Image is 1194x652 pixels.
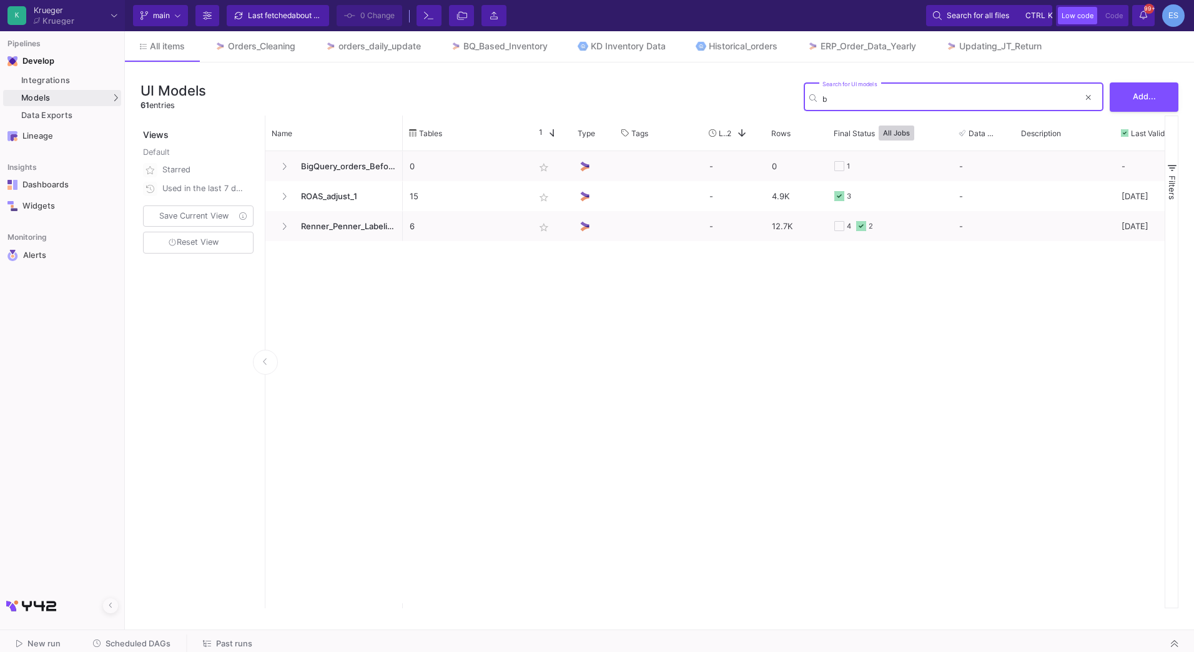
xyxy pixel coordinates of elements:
[410,182,521,211] p: 15
[536,160,551,175] mat-icon: star_border
[1110,82,1178,112] button: Add...
[162,179,246,198] div: Used in the last 7 days
[947,6,1009,25] span: Search for all files
[1132,5,1155,26] button: 99+
[959,212,1008,240] div: -
[133,5,188,26] button: main
[703,181,765,211] div: -
[22,56,41,66] div: Develop
[21,111,118,121] div: Data Exports
[946,41,957,52] img: Tab icon
[22,180,104,190] div: Dashboards
[150,41,185,51] span: All items
[106,639,170,648] span: Scheduled DAGs
[22,131,104,141] div: Lineage
[536,220,551,235] mat-icon: star_border
[3,126,121,146] a: Navigation iconLineage
[141,99,206,111] div: entries
[3,175,121,195] a: Navigation iconDashboards
[7,250,18,261] img: Navigation icon
[141,161,256,179] button: Starred
[771,129,791,138] span: Rows
[451,41,461,52] img: Tab icon
[822,94,1079,104] input: Search for name, tables, ...
[153,6,170,25] span: main
[578,220,591,233] img: UI Model
[926,5,1052,26] button: Search for all filesctrlk
[959,182,1008,210] div: -
[879,126,914,141] button: All Jobs
[228,41,295,51] div: Orders_Cleaning
[42,17,74,25] div: Krueger
[141,116,259,141] div: Views
[578,41,588,52] img: Tab icon
[765,181,827,211] div: 4.9K
[1115,181,1190,211] div: [DATE]
[143,146,256,161] div: Default
[969,129,997,138] span: Data Tests
[23,250,104,261] div: Alerts
[1048,8,1053,23] span: k
[869,212,873,241] div: 2
[141,179,256,198] button: Used in the last 7 days
[21,93,51,103] span: Models
[1105,11,1123,20] span: Code
[3,196,121,216] a: Navigation iconWidgets
[807,41,818,52] img: Tab icon
[1102,7,1127,24] button: Code
[1025,8,1045,23] span: ctrl
[709,41,777,51] div: Historical_orders
[765,211,827,241] div: 12.7K
[292,11,354,20] span: about 8 hours ago
[847,152,850,181] div: 1
[1167,175,1177,200] span: Filters
[463,41,548,51] div: BQ_Based_Inventory
[141,101,149,110] span: 61
[248,6,323,25] div: Last fetched
[959,41,1042,51] div: Updating_JT_Return
[34,6,74,14] div: Krueger
[1162,4,1185,27] div: ES
[3,245,121,266] a: Navigation iconAlerts
[7,131,17,141] img: Navigation icon
[1133,92,1156,101] span: Add...
[169,237,219,247] span: Reset View
[696,41,706,52] img: Tab icon
[591,41,666,51] div: KD Inventory Data
[821,41,916,51] div: ERP_Order_Data_Yearly
[410,212,521,241] p: 6
[7,180,17,190] img: Navigation icon
[3,72,121,89] a: Integrations
[1115,151,1190,181] div: -
[227,5,329,26] button: Last fetchedabout 8 hours ago
[22,201,104,211] div: Widgets
[27,639,61,648] span: New run
[294,152,396,181] span: BigQuery_orders_Before_2022
[419,129,442,138] span: Tables
[272,129,292,138] span: Name
[3,51,121,71] mat-expansion-panel-header: Navigation iconDevelop
[338,41,421,51] div: orders_daily_update
[162,161,246,179] div: Starred
[7,56,17,66] img: Navigation icon
[578,190,591,203] img: UI Model
[294,212,396,241] span: Renner_Penner_Labeling
[703,211,765,241] div: -
[143,232,254,254] button: Reset View
[294,182,396,211] span: ROAS_adjust_1
[215,41,225,52] img: Tab icon
[159,211,229,220] span: Save Current View
[1158,4,1185,27] button: ES
[703,151,765,181] div: -
[834,119,935,147] div: Final Status
[143,205,254,227] button: Save Current View
[7,201,17,211] img: Navigation icon
[410,152,521,181] p: 0
[1062,11,1093,20] span: Low code
[21,76,118,86] div: Integrations
[578,160,591,173] img: UI Model
[536,190,551,205] mat-icon: star_border
[3,107,121,124] a: Data Exports
[1131,129,1172,138] span: Last Valid Job
[719,129,727,138] span: Last Used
